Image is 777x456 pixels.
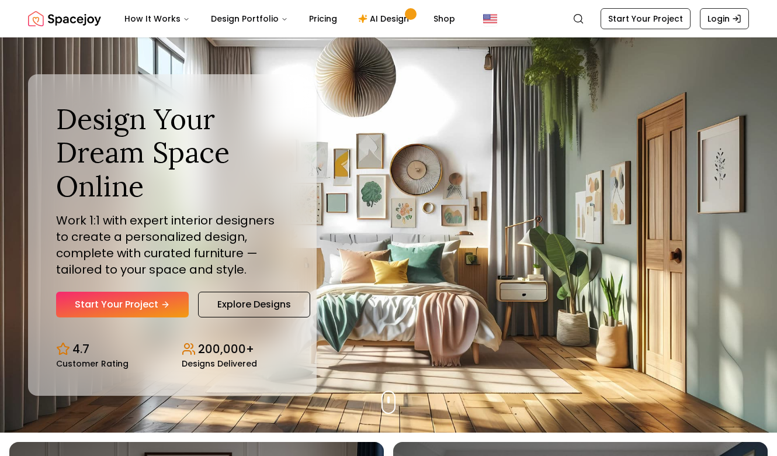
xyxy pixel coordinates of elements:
[115,7,199,30] button: How It Works
[349,7,422,30] a: AI Design
[56,360,129,368] small: Customer Rating
[300,7,346,30] a: Pricing
[202,7,297,30] button: Design Portfolio
[56,102,289,203] h1: Design Your Dream Space Online
[28,7,101,30] img: Spacejoy Logo
[56,331,289,368] div: Design stats
[700,8,749,29] a: Login
[28,7,101,30] a: Spacejoy
[56,212,289,278] p: Work 1:1 with expert interior designers to create a personalized design, complete with curated fu...
[483,12,497,26] img: United States
[601,8,691,29] a: Start Your Project
[115,7,464,30] nav: Main
[198,292,310,317] a: Explore Designs
[72,341,89,357] p: 4.7
[424,7,464,30] a: Shop
[198,341,254,357] p: 200,000+
[56,292,189,317] a: Start Your Project
[182,360,257,368] small: Designs Delivered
